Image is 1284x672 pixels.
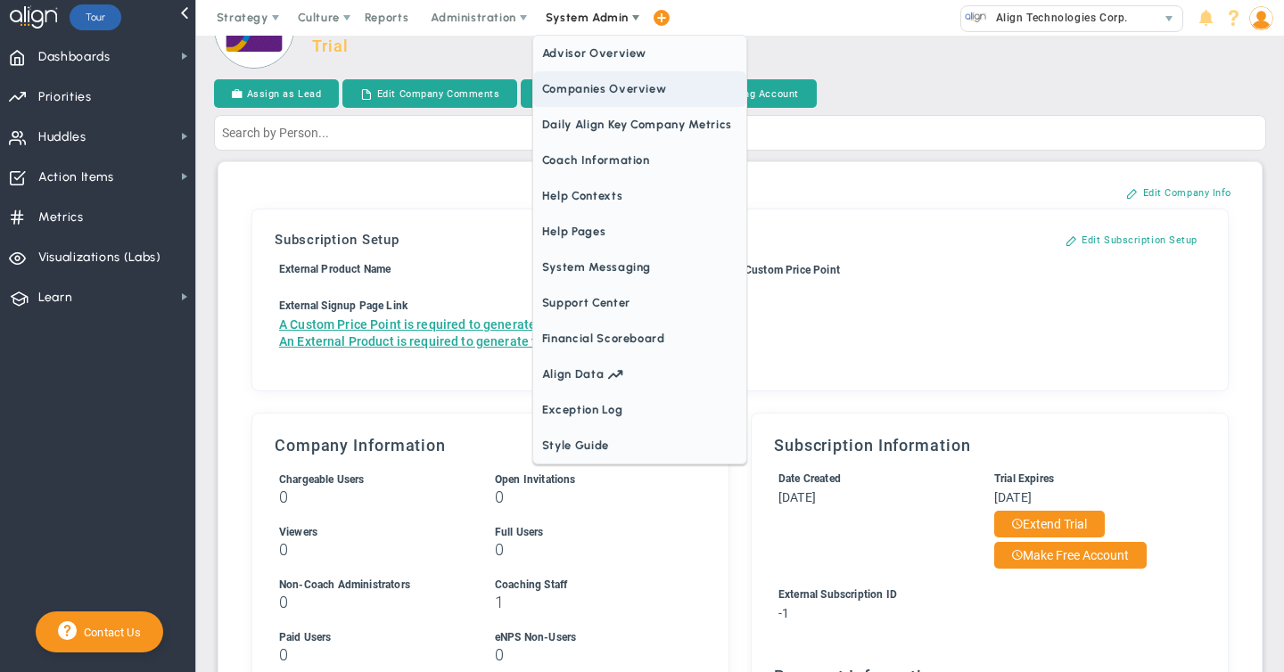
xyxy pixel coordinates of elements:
[774,436,1206,455] h3: Subscription Information
[987,6,1128,29] span: Align Technologies Corp.
[38,78,92,116] span: Priorities
[533,250,746,285] span: System Messaging
[279,298,736,315] div: External Signup Page Link
[312,37,1266,55] h3: Trial
[1156,6,1182,31] span: select
[1249,6,1273,30] img: 50249.Person.photo
[533,71,746,107] span: Companies Overview
[1048,225,1215,254] button: Edit Subscription Setup
[342,79,517,108] button: Edit Company Comments
[279,646,462,663] h3: 0
[495,526,544,538] span: Full Users
[533,392,746,428] span: Exception Log
[214,79,339,108] button: Assign as Lead
[533,321,746,356] span: Financial Scoreboard
[279,631,332,643] span: Paid Users
[38,279,72,316] span: Learn
[533,36,746,71] span: Advisor Overview
[745,264,840,276] span: Custom Price Point
[279,317,712,348] a: A Custom Price Point is required to generate the External Signup Page link.An External Product is...
[279,261,736,278] div: External Product Name
[533,143,746,178] span: Coach Information
[279,578,410,591] span: Non-Coach Administrators
[275,232,1206,248] h3: Subscription Setup
[495,594,678,611] h3: 1
[279,471,365,486] label: Includes Users + Open Invitations, excludes Coaching Staff
[77,626,141,639] span: Contact Us
[533,428,746,463] span: Style Guide
[495,631,576,643] span: eNPS Non-Users
[994,511,1105,537] button: Extend Trial
[778,586,1177,603] div: External Subscription ID
[533,214,746,250] span: Help Pages
[279,488,462,505] h3: 0
[778,606,789,620] span: -1
[1108,178,1249,207] button: Edit Company Info
[994,471,1177,488] div: Trial Expires
[431,11,515,24] span: Administration
[521,79,633,108] button: Send Invoice
[994,542,1147,569] button: Make Free Account
[533,356,746,392] a: Align Data
[778,490,816,504] span: [DATE]
[279,594,462,611] h3: 0
[38,159,114,196] span: Action Items
[38,199,84,236] span: Metrics
[546,11,629,24] span: System Admin
[965,6,987,29] img: 10991.Company.photo
[994,490,1032,504] span: [DATE]
[778,471,961,488] div: Date Created
[533,178,746,214] span: Help Contexts
[533,107,746,143] span: Daily Align Key Company Metrics
[279,541,462,558] h3: 0
[298,11,340,24] span: Culture
[495,578,567,591] span: Coaching Staff
[495,488,678,505] h3: 0
[533,285,746,321] span: Support Center
[214,115,1266,151] input: Search by Person...
[38,239,161,276] span: Visualizations (Labs)
[38,119,86,156] span: Huddles
[495,646,678,663] h3: 0
[38,38,111,76] span: Dashboards
[495,541,678,558] h3: 0
[279,526,317,538] span: Viewers
[275,436,706,455] h3: Company Information
[217,11,268,24] span: Strategy
[279,473,365,486] span: Chargeable Users
[495,473,576,486] span: Open Invitations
